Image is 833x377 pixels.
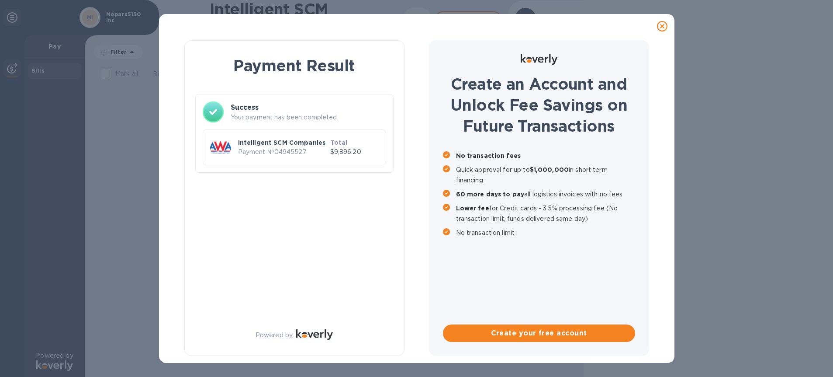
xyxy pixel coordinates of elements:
[456,203,635,224] p: for Credit cards - 3.5% processing fee (No transaction limit, funds delivered same day)
[443,325,635,342] button: Create your free account
[456,152,521,159] b: No transaction fees
[456,164,635,185] p: Quick approval for up to in short term financing
[450,328,628,339] span: Create your free account
[256,331,293,340] p: Powered by
[330,147,379,157] p: $9,896.20
[199,55,390,77] h1: Payment Result
[530,166,569,173] b: $1,000,000
[456,205,489,212] b: Lower fee
[296,329,333,340] img: Logo
[231,113,386,122] p: Your payment has been completed.
[456,191,525,198] b: 60 more days to pay
[238,147,327,157] p: Payment № 04945527
[456,189,635,199] p: all logistics invoices with no fees
[330,139,348,146] b: Total
[443,73,635,136] h1: Create an Account and Unlock Fee Savings on Future Transactions
[238,138,327,147] p: Intelligent SCM Companies
[521,54,557,65] img: Logo
[456,227,635,238] p: No transaction limit
[231,102,386,113] h3: Success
